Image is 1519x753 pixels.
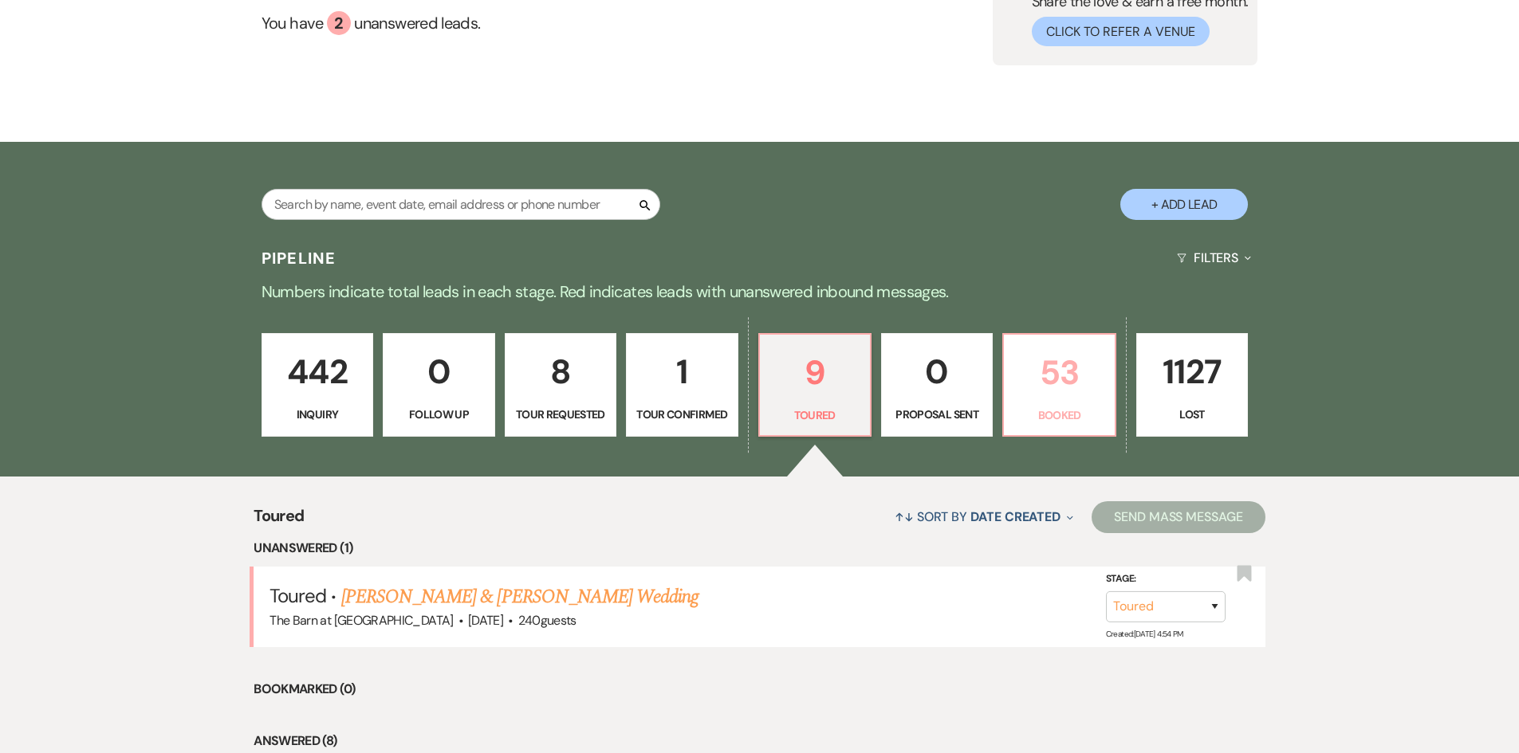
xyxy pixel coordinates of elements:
p: 0 [393,345,484,398]
span: 240 guests [518,612,577,629]
input: Search by name, event date, email address or phone number [262,189,660,220]
a: 9Toured [758,333,872,437]
a: 8Tour Requested [505,333,616,437]
p: Lost [1147,406,1238,423]
a: 0Follow Up [383,333,494,437]
span: The Barn at [GEOGRAPHIC_DATA] [270,612,453,629]
a: 53Booked [1002,333,1116,437]
p: 1127 [1147,345,1238,398]
a: 1Tour Confirmed [626,333,738,437]
li: Unanswered (1) [254,538,1265,559]
button: Sort By Date Created [888,496,1080,538]
li: Bookmarked (0) [254,679,1265,700]
p: Toured [769,406,860,424]
button: + Add Lead [1120,189,1248,220]
p: 0 [891,345,982,398]
a: 442Inquiry [262,333,373,437]
span: ↑↓ [895,508,914,525]
button: Filters [1171,237,1257,279]
p: 53 [1013,346,1104,399]
button: Click to Refer a Venue [1032,17,1210,46]
p: Proposal Sent [891,406,982,423]
p: Numbers indicate total leads in each stage. Red indicates leads with unanswered inbound messages. [186,279,1334,304]
span: [DATE] [468,612,503,629]
span: Toured [254,504,304,538]
a: 0Proposal Sent [881,333,993,437]
p: 9 [769,346,860,399]
p: Follow Up [393,406,484,423]
button: Send Mass Message [1092,501,1265,533]
span: Created: [DATE] 4:54 PM [1106,629,1183,639]
a: You have 2 unanswered leads. [262,11,841,35]
p: 1 [636,345,727,398]
p: Tour Requested [515,406,606,423]
p: Booked [1013,406,1104,424]
a: 1127Lost [1136,333,1248,437]
h3: Pipeline [262,247,336,269]
p: Tour Confirmed [636,406,727,423]
p: 442 [272,345,363,398]
a: [PERSON_NAME] & [PERSON_NAME] Wedding [341,582,699,611]
p: Inquiry [272,406,363,423]
div: 2 [327,11,351,35]
label: Stage: [1106,571,1226,588]
p: 8 [515,345,606,398]
span: Toured [270,583,326,608]
li: Answered (8) [254,731,1265,751]
span: Date Created [970,508,1061,525]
